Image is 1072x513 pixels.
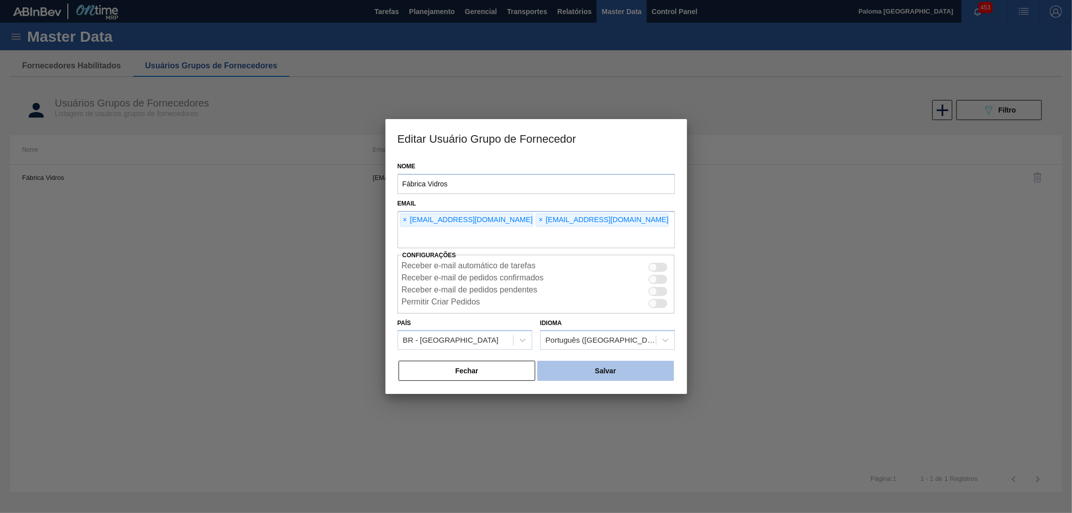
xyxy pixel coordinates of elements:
label: Receber e-mail de pedidos confirmados [402,273,544,285]
div: BR - [GEOGRAPHIC_DATA] [403,336,499,345]
h3: Editar Usuário Grupo de Fornecedor [385,119,687,157]
button: Fechar [399,361,536,381]
div: [EMAIL_ADDRESS][DOMAIN_NAME] [536,214,669,227]
span: × [401,214,410,226]
label: Configurações [403,252,456,259]
label: Idioma [540,320,562,327]
div: Português ([GEOGRAPHIC_DATA]) [546,336,657,345]
span: × [536,214,546,226]
label: País [398,320,411,327]
div: [EMAIL_ADDRESS][DOMAIN_NAME] [400,214,533,227]
label: Email [398,200,416,207]
label: Receber e-mail automático de tarefas [402,261,536,273]
label: Nome [398,159,675,174]
button: Salvar [537,361,673,381]
label: Receber e-mail de pedidos pendentes [402,285,537,297]
label: Permitir Criar Pedidos [402,297,480,310]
